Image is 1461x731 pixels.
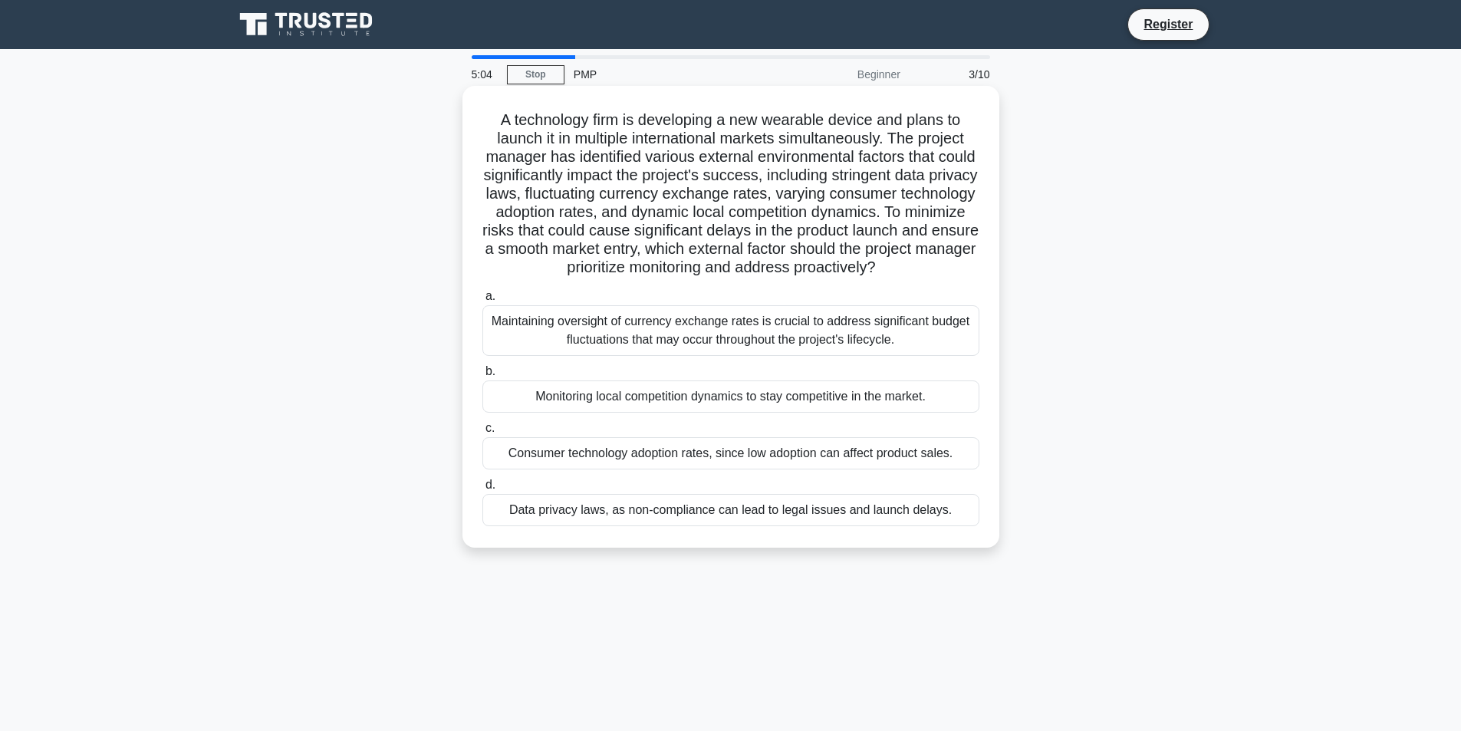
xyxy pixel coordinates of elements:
[485,364,495,377] span: b.
[485,289,495,302] span: a.
[485,478,495,491] span: d.
[507,65,564,84] a: Stop
[1134,15,1202,34] a: Register
[910,59,999,90] div: 3/10
[775,59,910,90] div: Beginner
[482,437,979,469] div: Consumer technology adoption rates, since low adoption can affect product sales.
[485,421,495,434] span: c.
[482,305,979,356] div: Maintaining oversight of currency exchange rates is crucial to address significant budget fluctua...
[482,494,979,526] div: Data privacy laws, as non-compliance can lead to legal issues and launch delays.
[481,110,981,278] h5: A technology firm is developing a new wearable device and plans to launch it in multiple internat...
[462,59,507,90] div: 5:04
[564,59,775,90] div: PMP
[482,380,979,413] div: Monitoring local competition dynamics to stay competitive in the market.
